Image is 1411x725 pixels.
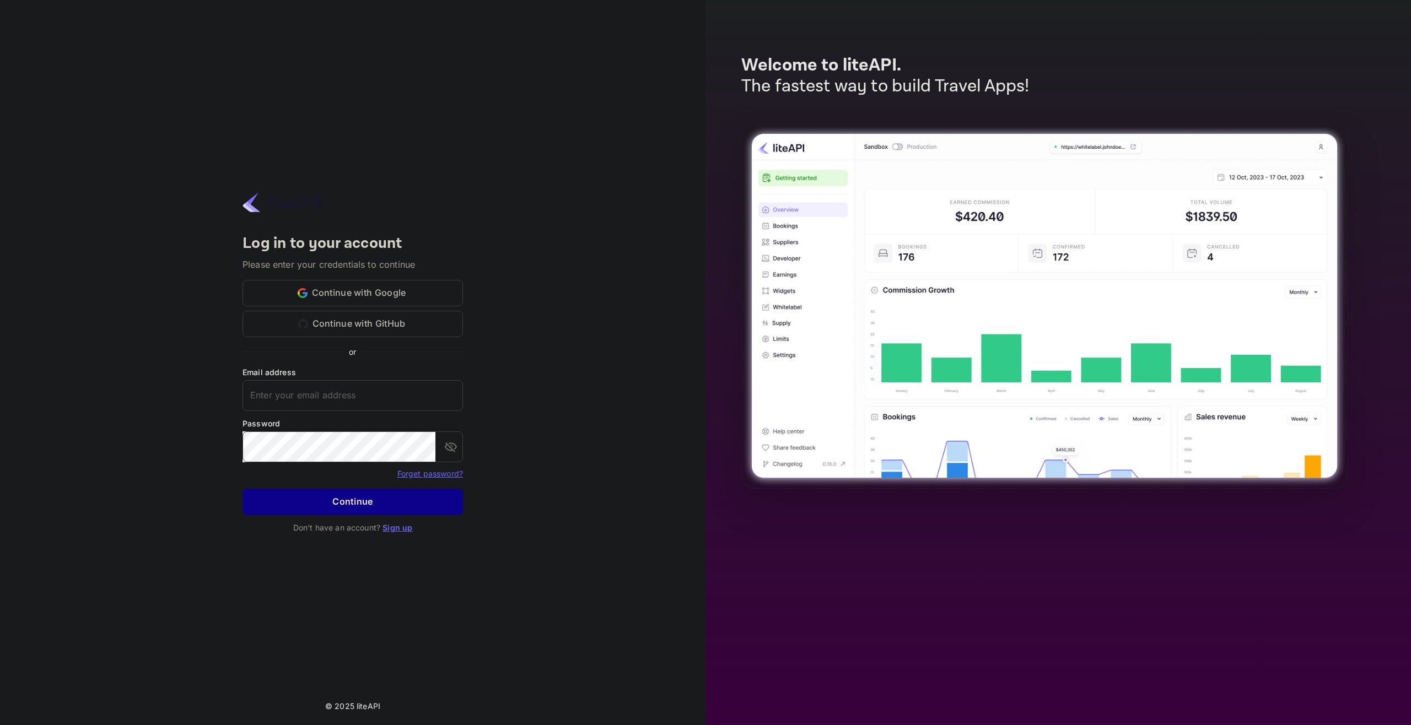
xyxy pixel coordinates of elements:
a: Forget password? [397,469,463,478]
a: Forget password? [397,468,463,479]
p: Welcome to liteAPI. [741,55,1030,76]
p: © 2025 liteAPI [325,700,380,712]
p: or [349,346,356,358]
p: Don't have an account? [243,522,463,533]
p: Please enter your credentials to continue [243,258,463,271]
p: The fastest way to build Travel Apps! [741,76,1030,97]
input: Enter your email address [243,380,463,411]
label: Email address [243,366,463,378]
a: Sign up [383,523,412,532]
button: Continue with GitHub [243,311,463,337]
button: Continue [243,489,463,515]
img: liteapi [243,192,320,213]
button: toggle password visibility [440,436,462,458]
label: Password [243,418,463,429]
button: Continue with Google [243,280,463,306]
h4: Log in to your account [243,234,463,253]
img: liteAPI Dashboard Preview [741,124,1348,489]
